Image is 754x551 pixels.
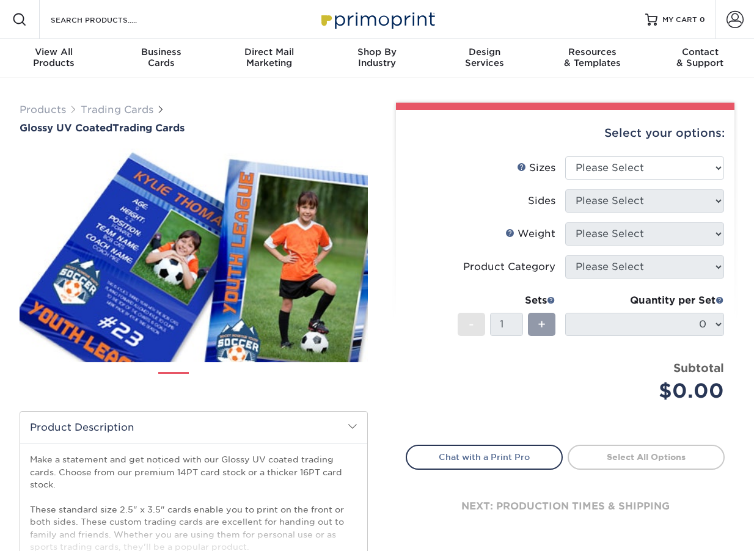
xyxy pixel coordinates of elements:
span: 0 [700,15,705,24]
span: Contact [646,46,754,57]
img: Trading Cards 02 [199,367,230,398]
a: Shop ByIndustry [323,39,431,78]
div: Industry [323,46,431,68]
div: Cards [108,46,215,68]
strong: Subtotal [673,361,724,374]
div: Sizes [517,161,555,175]
a: Glossy UV CoatedTrading Cards [20,122,368,134]
div: $0.00 [574,376,724,406]
a: Contact& Support [646,39,754,78]
div: Marketing [216,46,323,68]
span: + [538,315,546,334]
span: Glossy UV Coated [20,122,112,134]
span: - [469,315,474,334]
a: BusinessCards [108,39,215,78]
span: Business [108,46,215,57]
a: Products [20,104,66,115]
div: Product Category [463,260,555,274]
a: Resources& Templates [538,39,646,78]
div: Services [431,46,538,68]
img: Primoprint [316,6,438,32]
div: & Templates [538,46,646,68]
img: Glossy UV Coated 01 [20,135,368,376]
a: Direct MailMarketing [216,39,323,78]
div: Sets [458,293,555,308]
div: Quantity per Set [565,293,724,308]
div: Weight [505,227,555,241]
h1: Trading Cards [20,122,368,134]
div: Select your options: [406,110,725,156]
span: Design [431,46,538,57]
span: Shop By [323,46,431,57]
h2: Product Description [20,412,367,443]
div: Sides [528,194,555,208]
input: SEARCH PRODUCTS..... [49,12,169,27]
a: Select All Options [568,445,725,469]
a: DesignServices [431,39,538,78]
img: Trading Cards 01 [158,368,189,398]
a: Trading Cards [81,104,153,115]
div: next: production times & shipping [406,470,725,543]
div: & Support [646,46,754,68]
span: MY CART [662,15,697,25]
a: Chat with a Print Pro [406,445,563,469]
span: Resources [538,46,646,57]
span: Direct Mail [216,46,323,57]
